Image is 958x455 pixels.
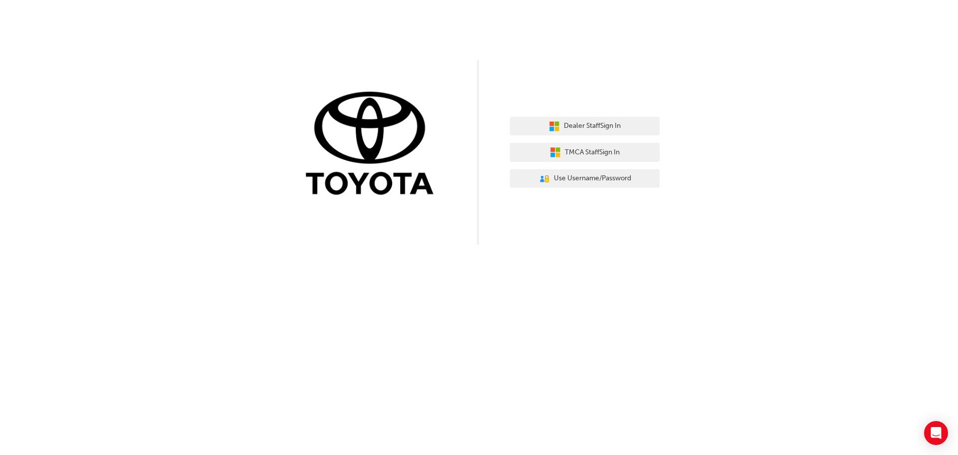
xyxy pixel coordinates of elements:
button: Use Username/Password [510,169,660,188]
span: Dealer Staff Sign In [564,120,621,132]
span: Use Username/Password [554,173,631,184]
span: TMCA Staff Sign In [565,147,620,158]
div: Open Intercom Messenger [924,421,948,445]
img: Trak [298,89,448,200]
button: Dealer StaffSign In [510,117,660,136]
button: TMCA StaffSign In [510,143,660,162]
